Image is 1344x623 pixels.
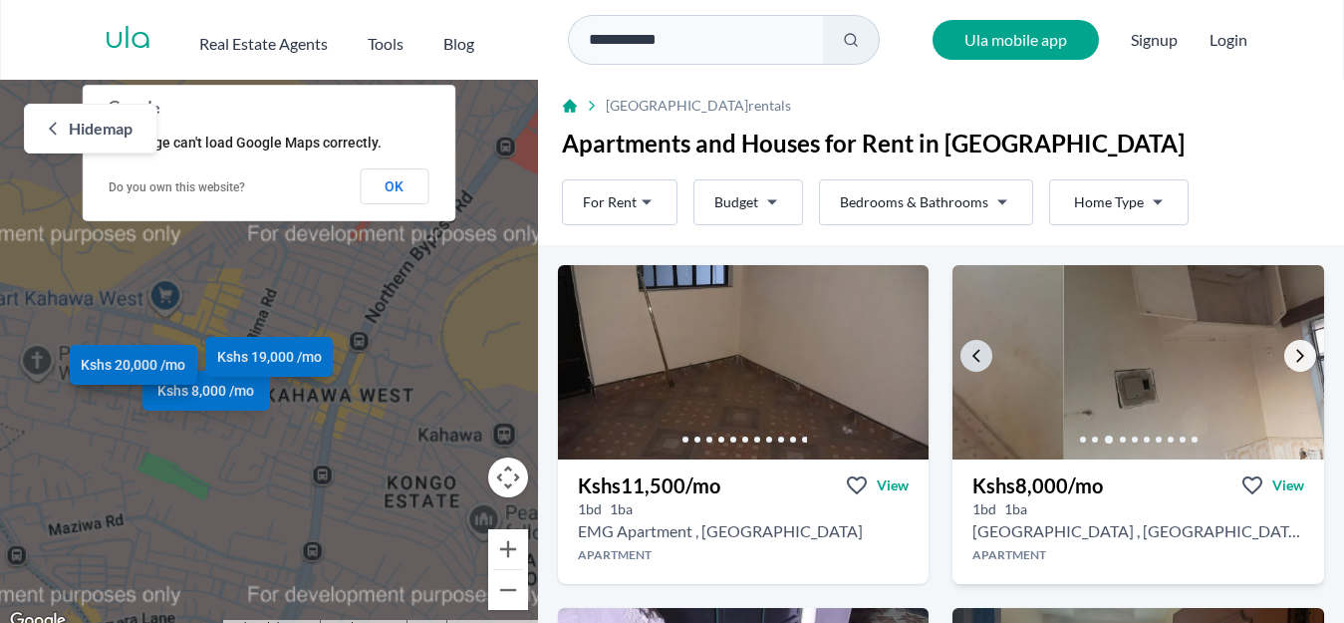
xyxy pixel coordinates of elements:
[562,128,1320,159] h1: Apartments and Houses for Rent in [GEOGRAPHIC_DATA]
[610,499,633,519] h5: 1 bathrooms
[199,24,514,56] nav: Main
[1004,499,1027,519] h5: 1 bathrooms
[368,32,403,56] h2: Tools
[157,381,254,401] span: Kshs 8,000 /mo
[70,345,197,385] a: Kshs 20,000 /mo
[488,529,528,569] button: Zoom in
[205,337,333,377] a: Kshs 19,000 /mo
[488,570,528,610] button: Zoom out
[217,347,322,367] span: Kshs 19,000 /mo
[443,24,474,56] a: Blog
[1284,340,1316,372] a: Go to the next property image
[972,519,1304,543] h2: 1 bedroom Apartment for rent in Kahawa West - Kshs 8,000/mo -Kahawa West Station Road, Nairobi, K...
[578,519,863,543] h2: 1 bedroom Apartment for rent in Kahawa West - Kshs 11,500/mo -The KBA School, Kahawa West Campus,...
[109,180,245,194] a: Do you own this website?
[105,22,151,58] a: ula
[877,475,909,495] span: View
[488,458,528,497] button: Map camera controls
[819,179,1033,225] button: Bedrooms & Bathrooms
[562,179,677,225] button: For Rent
[443,32,474,56] h2: Blog
[933,20,1099,60] a: Ula mobile app
[368,24,403,56] button: Tools
[1074,192,1144,212] span: Home Type
[558,265,930,460] img: 1 bedroom Apartment for rent - Kshs 11,500/mo - in Kahawa West near The KBA School, Kahawa West C...
[578,471,720,499] h3: Kshs 11,500 /mo
[583,192,637,212] span: For Rent
[578,499,602,519] h5: 1 bedrooms
[972,499,996,519] h5: 1 bedrooms
[199,24,328,56] button: Real Estate Agents
[81,355,185,375] span: Kshs 20,000 /mo
[558,547,930,563] h4: Apartment
[1131,20,1178,60] span: Signup
[108,135,382,151] span: This page can't load Google Maps correctly.
[972,471,1103,499] h3: Kshs 8,000 /mo
[69,117,133,141] span: Hide map
[1210,28,1247,52] button: Login
[360,168,428,204] button: OK
[1049,179,1189,225] button: Home Type
[606,96,791,116] span: [GEOGRAPHIC_DATA] rentals
[960,340,992,372] a: Go to the previous property image
[1272,475,1304,495] span: View
[693,179,803,225] button: Budget
[952,460,1324,584] a: Kshs8,000/moViewView property in detail1bd 1ba [GEOGRAPHIC_DATA] , [GEOGRAPHIC_DATA], [GEOGRAPHIC...
[840,192,988,212] span: Bedrooms & Bathrooms
[558,460,930,584] a: Kshs11,500/moViewView property in detail1bd 1ba EMG Apartment , [GEOGRAPHIC_DATA]Apartment
[714,192,758,212] span: Budget
[142,371,270,411] a: Kshs 8,000 /mo
[952,547,1324,563] h4: Apartment
[199,32,328,56] h2: Real Estate Agents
